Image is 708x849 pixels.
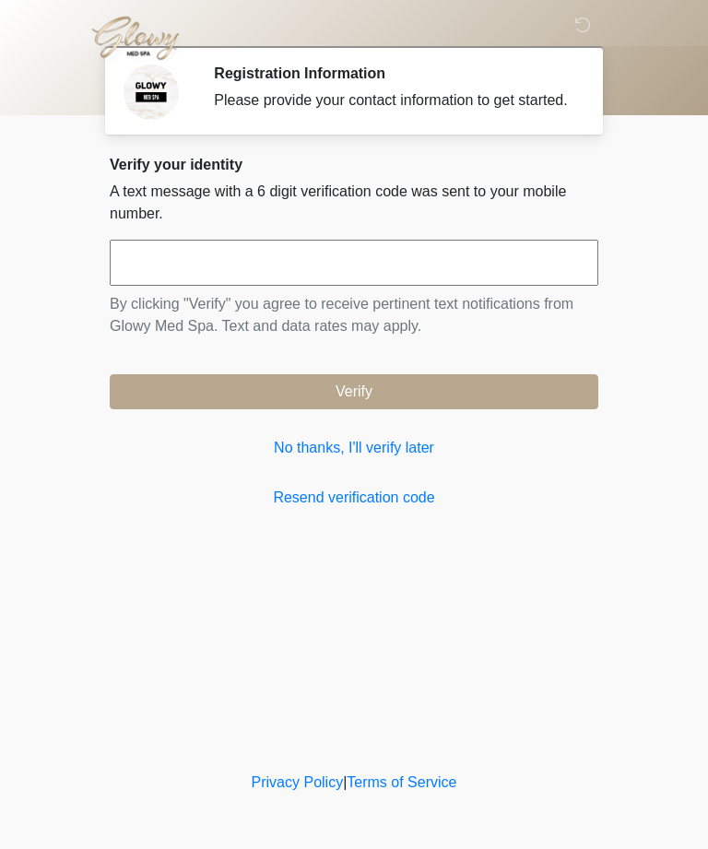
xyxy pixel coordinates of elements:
[91,14,181,62] img: Glowy Med Spa Logo
[110,181,598,225] p: A text message with a 6 digit verification code was sent to your mobile number.
[343,774,347,790] a: |
[110,374,598,409] button: Verify
[124,65,179,120] img: Agent Avatar
[214,89,571,112] div: Please provide your contact information to get started.
[252,774,344,790] a: Privacy Policy
[110,437,598,459] a: No thanks, I'll verify later
[347,774,456,790] a: Terms of Service
[110,156,598,173] h2: Verify your identity
[110,293,598,337] p: By clicking "Verify" you agree to receive pertinent text notifications from Glowy Med Spa. Text a...
[110,487,598,509] a: Resend verification code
